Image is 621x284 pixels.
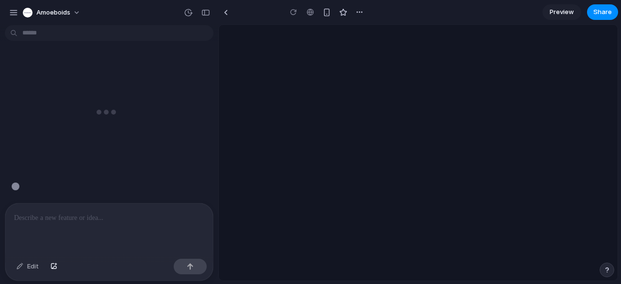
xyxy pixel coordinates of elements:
span: Preview [550,7,574,17]
span: Amoeboids [36,8,70,17]
button: Amoeboids [19,5,85,20]
span: Share [593,7,612,17]
button: Share [587,4,618,20]
a: Preview [542,4,581,20]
